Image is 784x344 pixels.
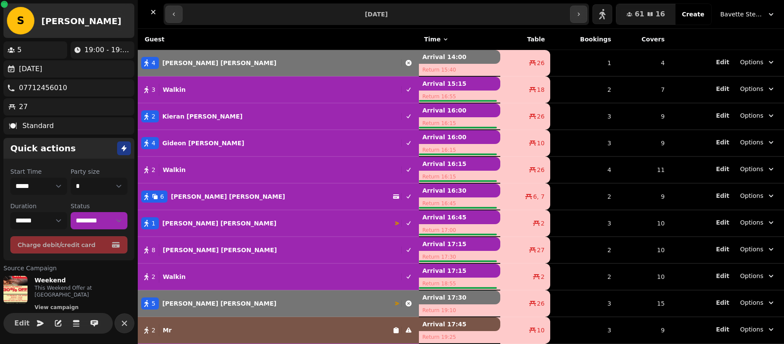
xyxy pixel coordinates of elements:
th: Table [500,29,550,50]
span: Edit [716,86,729,92]
p: [PERSON_NAME] [PERSON_NAME] [163,246,277,254]
button: Edit [716,218,729,227]
th: Guest [138,29,419,50]
span: 6 [160,192,164,201]
td: 10 [617,237,670,263]
p: Arrival 17:15 [419,237,500,251]
p: This Weekend Offer at [GEOGRAPHIC_DATA] [34,285,134,298]
button: Edit [716,245,729,253]
td: 1 [550,50,617,77]
span: Options [740,245,763,253]
button: 6116 [616,4,676,25]
td: 9 [617,103,670,130]
span: Options [740,165,763,173]
p: Arrival 16:00 [419,130,500,144]
button: Options [735,161,781,177]
span: Options [740,272,763,280]
span: Options [740,138,763,147]
button: Edit [716,272,729,280]
button: Edit [716,191,729,200]
button: Options [735,134,781,150]
span: 2 [152,326,155,335]
td: 9 [617,317,670,344]
p: [PERSON_NAME] [PERSON_NAME] [162,299,276,308]
p: Return 17:30 [419,251,500,263]
span: 18 [537,85,545,94]
span: Edit [716,166,729,172]
button: 2Mr [138,320,419,341]
td: 9 [617,130,670,156]
button: Options [735,268,781,284]
button: 3Walkin [138,79,419,100]
td: 15 [617,290,670,317]
button: Options [735,188,781,203]
p: Arrival 17:15 [419,264,500,278]
span: 5 [152,299,155,308]
span: S [17,16,24,26]
span: 2 [541,272,545,281]
span: Source Campaign [3,264,57,272]
button: Time [424,35,449,44]
p: Arrival 16:00 [419,103,500,117]
p: Arrival 16:15 [419,157,500,171]
p: Return 17:00 [419,224,500,236]
td: 11 [617,156,670,183]
span: Options [740,191,763,200]
span: Create [682,11,704,17]
p: 5 [17,45,22,55]
button: View campaign [31,303,82,312]
h2: [PERSON_NAME] [41,15,121,27]
td: 2 [550,263,617,290]
span: 8 [152,246,155,254]
td: 2 [550,76,617,103]
span: 26 [537,112,545,121]
p: Kieran [PERSON_NAME] [162,112,243,121]
button: Create [675,4,711,25]
td: 4 [550,156,617,183]
td: 4 [617,50,670,77]
button: Bavette Steakhouse - [PERSON_NAME] [715,6,781,22]
button: Edit [716,58,729,66]
p: Return 19:25 [419,331,500,343]
td: 3 [550,210,617,237]
button: Edit [716,298,729,307]
label: Party size [71,167,127,176]
td: 3 [550,290,617,317]
span: Edit [716,300,729,306]
p: [PERSON_NAME] [PERSON_NAME] [162,59,276,67]
span: Options [740,58,763,66]
td: 2 [550,183,617,210]
p: Arrival 16:30 [419,184,500,197]
p: [DATE] [19,64,42,74]
td: 7 [617,76,670,103]
p: Walkin [163,166,186,174]
span: Edit [716,139,729,145]
p: Walkin [163,272,186,281]
p: Gideon [PERSON_NAME] [162,139,244,147]
button: 5[PERSON_NAME] [PERSON_NAME] [138,293,419,314]
p: Arrival 16:45 [419,210,500,224]
span: Edit [716,219,729,225]
span: 2 [152,112,155,121]
span: 10 [537,139,545,147]
span: 10 [537,326,545,335]
p: Arrival 17:30 [419,291,500,304]
td: 10 [617,263,670,290]
span: 26 [537,59,545,67]
span: Edit [716,246,729,252]
p: 19:00 - 19:00 [84,45,131,55]
span: Options [740,298,763,307]
span: Charge debit/credit card [18,242,110,248]
button: Options [735,108,781,123]
span: Options [740,84,763,93]
span: Options [740,111,763,120]
p: Standard [22,121,54,131]
button: Edit [13,315,31,332]
button: Options [735,215,781,230]
p: Return 16:15 [419,117,500,129]
span: 3 [152,85,155,94]
p: Arrival 17:45 [419,317,500,331]
td: 9 [617,183,670,210]
span: 61 [635,11,644,18]
span: 26 [537,166,545,174]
